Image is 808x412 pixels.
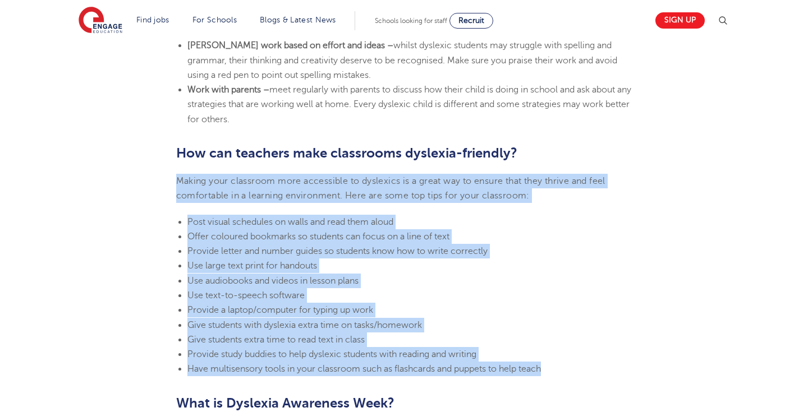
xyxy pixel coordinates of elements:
[187,276,359,286] span: Use audiobooks and videos in lesson plans
[187,349,476,359] span: Provide study buddies to help dyslexic students with reading and writing
[187,364,541,374] span: Have multisensory tools in your classroom such as flashcards and puppets to help teach
[176,176,605,201] span: Making your classroom more accessible to dyslexics is a great way to ensure that they thrive and ...
[176,395,394,411] b: What is Dyslexia Awareness Week?
[260,16,336,24] a: Blogs & Latest News
[655,12,705,29] a: Sign up
[192,16,237,24] a: For Schools
[187,85,269,95] b: Work with parents –
[187,320,422,330] span: Give students with dyslexia extra time on tasks/homework
[187,85,631,124] span: meet regularly with parents to discuss how their child is doing in school and ask about any strat...
[449,13,493,29] a: Recruit
[187,290,305,300] span: Use text-to-speech software
[375,17,447,25] span: Schools looking for staff
[187,261,317,271] span: Use large text print for handouts
[79,7,122,35] img: Engage Education
[458,16,484,25] span: Recruit
[187,40,617,80] span: whilst dyslexic students may struggle with spelling and grammar, their thinking and creativity de...
[187,305,373,315] span: Provide a laptop/computer for typing up work
[187,232,449,242] span: Offer coloured bookmarks so students can focus on a line of text
[136,16,169,24] a: Find jobs
[187,217,393,227] span: Post visual schedules on walls and read them aloud
[187,40,393,50] b: [PERSON_NAME] work based on effort and ideas –
[187,246,488,256] span: Provide letter and number guides so students know how to write correctly
[187,335,365,345] span: Give students extra time to read text in class
[176,145,517,161] b: How can teachers make classrooms dyslexia-friendly?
